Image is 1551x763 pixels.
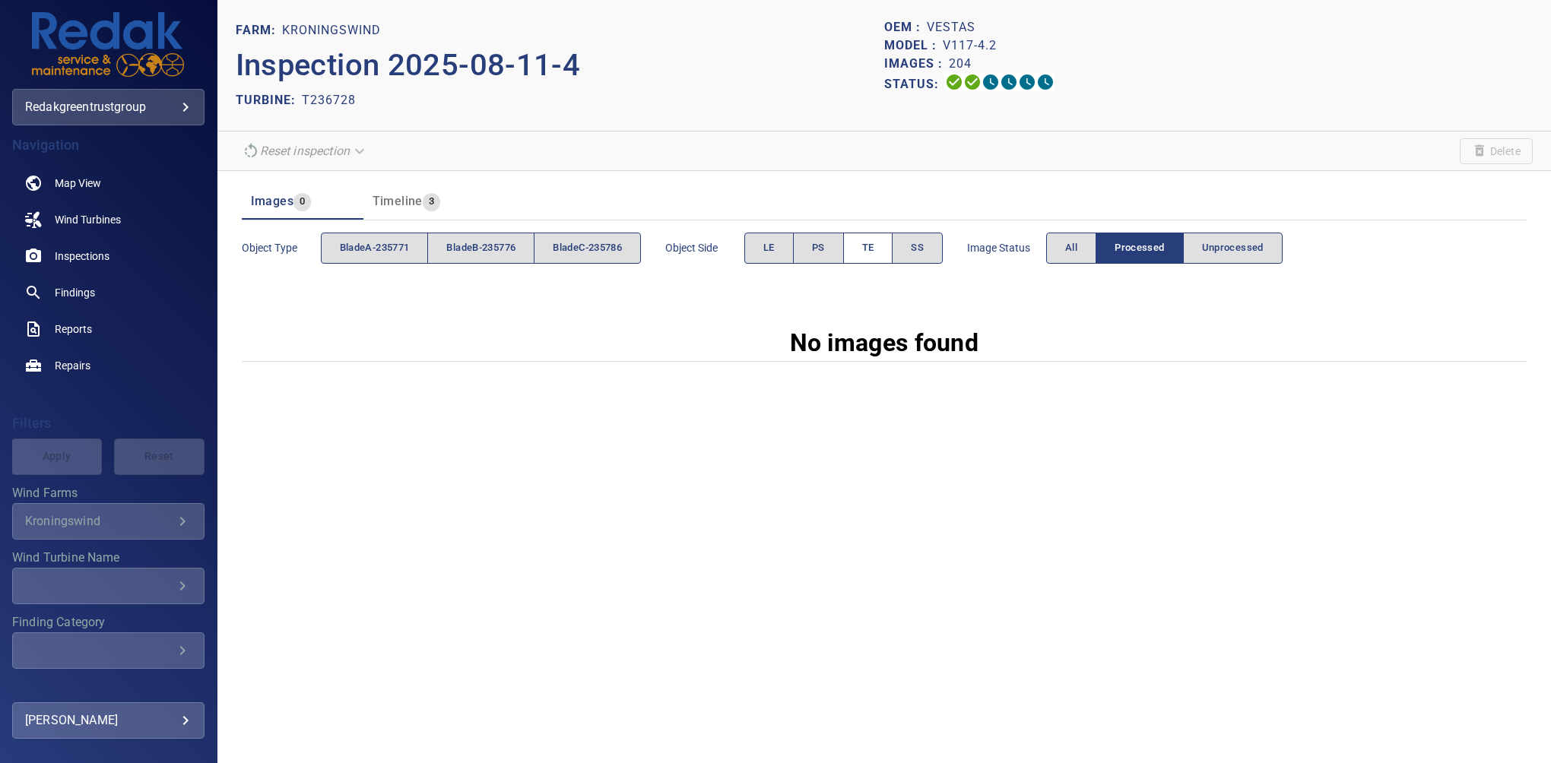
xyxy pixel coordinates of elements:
[763,239,775,257] span: LE
[242,240,321,255] span: Object type
[943,36,997,55] p: V117-4.2
[843,233,893,264] button: TE
[553,239,622,257] span: bladeC-235786
[12,416,205,431] h4: Filters
[236,91,302,109] p: TURBINE:
[963,73,982,91] svg: Data Formatted 100%
[892,233,943,264] button: SS
[251,194,293,208] span: Images
[911,239,924,257] span: SS
[12,89,205,125] div: redakgreentrustgroup
[236,43,884,88] p: Inspection 2025-08-11-4
[1000,73,1018,91] svg: ML Processing 0%
[793,233,844,264] button: PS
[1183,233,1283,264] button: Unprocessed
[260,144,350,158] em: Reset inspection
[32,12,184,77] img: redakgreentrustgroup-logo
[302,91,356,109] p: T236728
[1046,233,1096,264] button: All
[1460,138,1533,164] span: Unable to delete the inspection due to your user permissions
[1036,73,1055,91] svg: Classification 0%
[1018,73,1036,91] svg: Matching 0%
[790,325,979,361] p: No images found
[427,233,534,264] button: bladeB-235776
[862,239,874,257] span: TE
[982,73,1000,91] svg: Selecting 0%
[236,138,374,164] div: Reset inspection
[665,240,744,255] span: Object Side
[25,514,173,528] div: Kroningswind
[927,18,975,36] p: Vestas
[12,616,205,628] label: Finding Category
[55,321,92,337] span: Reports
[12,238,205,274] a: inspections noActive
[12,201,205,238] a: windturbines noActive
[534,233,641,264] button: bladeC-235786
[55,249,109,264] span: Inspections
[446,239,515,257] span: bladeB-235776
[55,212,121,227] span: Wind Turbines
[12,347,205,384] a: repairs noActive
[744,233,794,264] button: LE
[12,552,205,564] label: Wind Turbine Name
[236,21,282,40] p: FARM:
[293,193,311,211] span: 0
[1202,239,1264,257] span: Unprocessed
[423,193,440,211] span: 3
[12,503,205,540] div: Wind Farms
[967,240,1046,255] span: Image Status
[812,239,825,257] span: PS
[744,233,943,264] div: objectSide
[12,165,205,201] a: map noActive
[25,708,192,733] div: [PERSON_NAME]
[1115,239,1164,257] span: Processed
[321,233,429,264] button: bladeA-235771
[236,138,374,164] div: Unable to reset the inspection due to your user permissions
[12,568,205,604] div: Wind Turbine Name
[945,73,963,91] svg: Uploading 100%
[55,285,95,300] span: Findings
[12,274,205,311] a: findings noActive
[321,233,642,264] div: objectType
[282,21,381,40] p: Kroningswind
[1046,233,1283,264] div: imageStatus
[1065,239,1077,257] span: All
[884,73,945,95] p: Status:
[949,55,972,73] p: 204
[12,311,205,347] a: reports noActive
[25,95,192,119] div: redakgreentrustgroup
[1096,233,1183,264] button: Processed
[55,358,90,373] span: Repairs
[884,18,927,36] p: OEM :
[884,55,949,73] p: Images :
[340,239,410,257] span: bladeA-235771
[12,632,205,669] div: Finding Category
[884,36,943,55] p: Model :
[12,138,205,153] h4: Navigation
[55,176,101,191] span: Map View
[12,487,205,499] label: Wind Farms
[373,194,423,208] span: Timeline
